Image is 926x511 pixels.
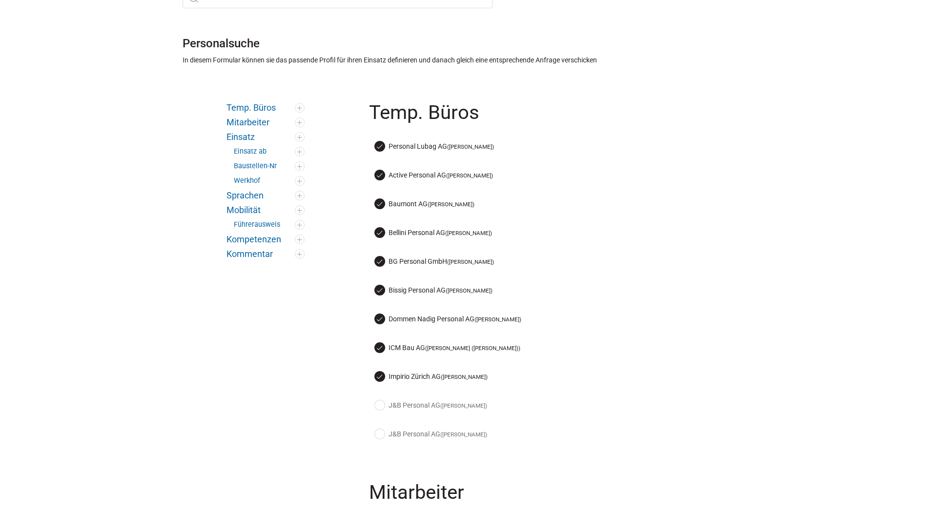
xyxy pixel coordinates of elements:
[375,429,487,439] label: J&B Personal AG
[226,132,305,142] a: Einsatz
[375,285,493,295] label: Bissig Personal AG
[375,228,492,238] label: Bellini Personal AG
[234,161,305,171] a: Baustellen-Nr
[375,400,487,411] label: J&B Personal AG
[447,143,494,150] small: ([PERSON_NAME])
[375,314,521,324] label: Dommen Nadig Personal AG
[375,256,494,267] label: BG Personal GmbH
[226,249,305,259] a: Kommentar
[425,345,520,352] small: ([PERSON_NAME] ([PERSON_NAME]))
[183,33,744,54] h1: Personalsuche
[445,230,492,236] small: ([PERSON_NAME])
[375,170,493,180] label: Active Personal AG
[226,103,305,113] a: Temp. Büros
[226,205,305,215] a: Mobilität
[375,141,494,152] label: Personal Lubag AG
[368,103,746,135] legend: Temp. Büros
[446,172,493,179] small: ([PERSON_NAME])
[446,287,493,294] small: ([PERSON_NAME])
[234,176,305,186] a: Werkhof
[375,343,520,353] label: ICM Bau AG
[447,258,494,265] small: ([PERSON_NAME])
[183,56,597,64] p: In diesem Formular können sie das passende Profil für ihren Einsatz definieren und danach gleich ...
[226,191,305,200] a: Sprachen
[234,220,305,230] a: Führerausweis
[440,431,487,438] small: ([PERSON_NAME])
[440,402,487,409] small: ([PERSON_NAME])
[226,235,305,244] a: Kompetenzen
[234,147,305,157] a: Einsatz ab
[375,372,488,382] label: Impirio Zürich AG
[428,201,474,208] small: ([PERSON_NAME])
[474,316,521,323] small: ([PERSON_NAME])
[441,373,488,380] small: ([PERSON_NAME])
[226,118,305,127] a: Mitarbeiter
[375,199,474,209] label: Baumont AG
